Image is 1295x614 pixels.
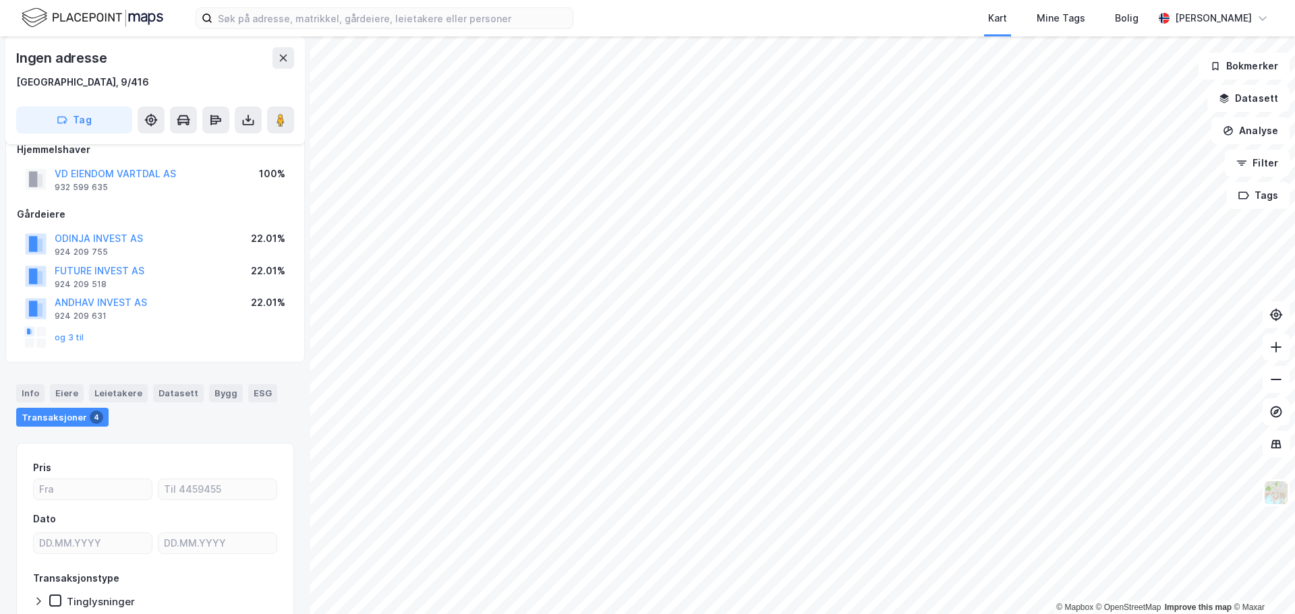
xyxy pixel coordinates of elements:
[33,460,51,476] div: Pris
[1227,182,1290,209] button: Tags
[1225,150,1290,177] button: Filter
[55,182,108,193] div: 932 599 635
[248,384,277,402] div: ESG
[33,570,119,586] div: Transaksjonstype
[212,8,573,28] input: Søk på adresse, matrikkel, gårdeiere, leietakere eller personer
[251,263,285,279] div: 22.01%
[16,74,149,90] div: [GEOGRAPHIC_DATA], 9/416
[89,384,148,402] div: Leietakere
[1263,480,1289,505] img: Z
[159,479,277,499] input: Til 4459455
[259,166,285,182] div: 100%
[17,206,293,222] div: Gårdeiere
[988,10,1007,26] div: Kart
[1175,10,1252,26] div: [PERSON_NAME]
[17,142,293,158] div: Hjemmelshaver
[209,384,243,402] div: Bygg
[22,6,163,30] img: logo.f888ab2527a4732fd821a326f86c7f29.svg
[90,410,103,424] div: 4
[251,295,285,311] div: 22.01%
[33,511,56,527] div: Dato
[34,533,152,553] input: DD.MM.YYYY
[1056,603,1093,612] a: Mapbox
[1037,10,1085,26] div: Mine Tags
[153,384,204,402] div: Datasett
[1228,549,1295,614] iframe: Chat Widget
[1096,603,1161,612] a: OpenStreetMap
[55,247,108,257] div: 924 209 755
[16,408,109,427] div: Transaksjoner
[251,231,285,247] div: 22.01%
[16,384,45,402] div: Info
[1207,85,1290,112] button: Datasett
[1165,603,1232,612] a: Improve this map
[1199,53,1290,80] button: Bokmerker
[1228,549,1295,614] div: Kontrollprogram for chat
[50,384,84,402] div: Eiere
[67,595,135,608] div: Tinglysninger
[34,479,152,499] input: Fra
[1211,117,1290,144] button: Analyse
[55,311,107,321] div: 924 209 631
[159,533,277,553] input: DD.MM.YYYY
[55,279,107,290] div: 924 209 518
[16,47,109,69] div: Ingen adresse
[16,106,132,133] button: Tag
[1115,10,1139,26] div: Bolig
